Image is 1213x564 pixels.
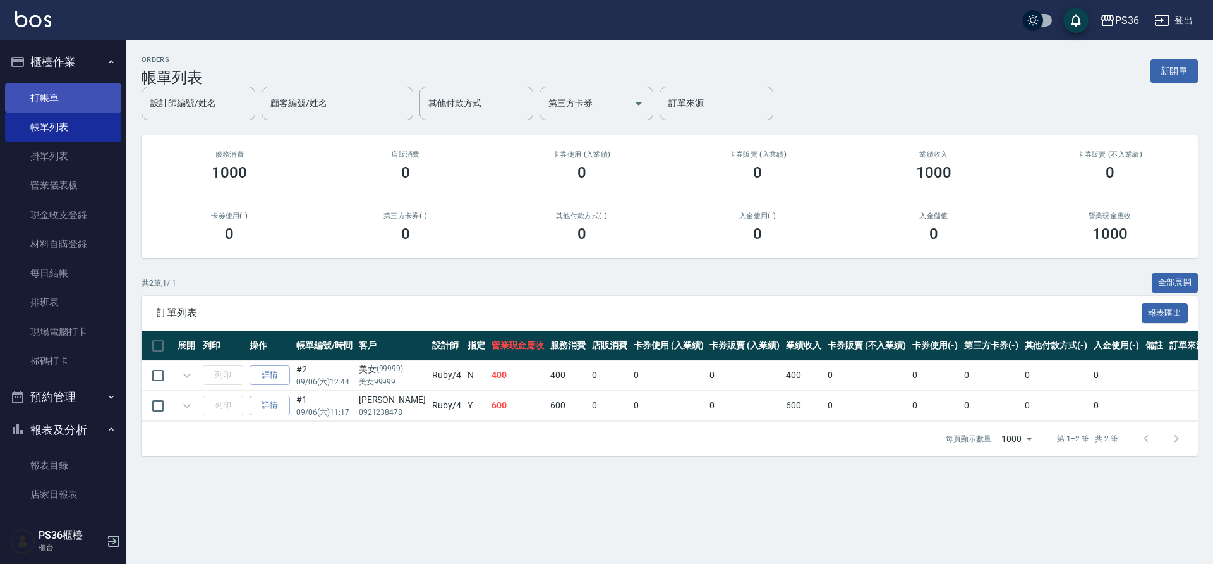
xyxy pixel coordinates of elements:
span: 訂單列表 [157,307,1142,319]
h3: 0 [1106,164,1114,181]
h3: 0 [753,225,762,243]
td: 600 [488,391,548,420]
h3: 0 [929,225,938,243]
div: [PERSON_NAME] [359,393,426,407]
a: 報表目錄 [5,451,121,480]
td: #2 [293,360,356,390]
a: 營業儀表板 [5,171,121,200]
th: 卡券販賣 (入業績) [706,331,783,361]
a: 店家日報表 [5,480,121,509]
th: 入金使用(-) [1090,331,1142,361]
p: 共 2 筆, 1 / 1 [142,278,176,289]
h3: 0 [577,164,586,181]
button: Open [629,94,649,114]
a: 新開單 [1150,64,1198,77]
h3: 0 [401,225,410,243]
button: PS36 [1095,8,1144,34]
p: 0921238478 [359,407,426,418]
th: 指定 [464,331,488,361]
td: 0 [909,360,961,390]
h3: 1000 [212,164,247,181]
h2: 第三方卡券(-) [333,212,479,220]
a: 掃碼打卡 [5,346,121,376]
a: 掛單列表 [5,142,121,171]
td: 0 [961,391,1022,420]
button: 登出 [1149,9,1198,32]
h2: 入金使用(-) [685,212,831,220]
img: Person [10,529,35,554]
h2: 其他付款方式(-) [509,212,655,220]
td: 0 [589,391,631,420]
td: 0 [824,360,909,390]
td: 0 [706,391,783,420]
a: 互助日報表 [5,510,121,539]
td: Ruby /4 [429,391,464,420]
th: 營業現金應收 [488,331,548,361]
td: Ruby /4 [429,360,464,390]
td: 0 [706,360,783,390]
p: (99999) [377,363,404,376]
h2: 店販消費 [333,150,479,159]
h2: 卡券販賣 (入業績) [685,150,831,159]
h2: 卡券使用 (入業績) [509,150,655,159]
th: 帳單編號/時間 [293,331,356,361]
p: 櫃台 [39,542,103,553]
th: 備註 [1142,331,1166,361]
th: 店販消費 [589,331,631,361]
div: 1000 [996,422,1037,456]
button: 預約管理 [5,381,121,414]
th: 訂單來源 [1166,331,1208,361]
td: 400 [783,360,824,390]
td: 0 [961,360,1022,390]
button: 新開單 [1150,59,1198,83]
th: 操作 [246,331,293,361]
h2: 卡券販賣 (不入業績) [1037,150,1183,159]
td: 0 [631,391,707,420]
h3: 0 [225,225,234,243]
p: 美女99999 [359,376,426,388]
th: 第三方卡券(-) [961,331,1022,361]
h3: 1000 [1092,225,1128,243]
td: 0 [824,391,909,420]
td: 0 [1022,391,1091,420]
h3: 1000 [916,164,951,181]
h3: 0 [753,164,762,181]
h3: 0 [401,164,410,181]
button: 報表匯出 [1142,303,1188,323]
button: 櫃檯作業 [5,46,121,78]
h3: 帳單列表 [142,69,202,87]
th: 展開 [174,331,200,361]
a: 報表匯出 [1142,306,1188,318]
td: 400 [547,360,589,390]
p: 09/06 (六) 12:44 [296,376,353,388]
td: 600 [547,391,589,420]
th: 設計師 [429,331,464,361]
h3: 服務消費 [157,150,303,159]
a: 帳單列表 [5,113,121,142]
h2: ORDERS [142,56,202,64]
a: 詳情 [250,396,290,415]
h3: 0 [577,225,586,243]
td: 0 [589,360,631,390]
a: 排班表 [5,288,121,317]
h2: 入金儲值 [861,212,1007,220]
th: 服務消費 [547,331,589,361]
th: 卡券使用(-) [909,331,961,361]
td: 0 [631,360,707,390]
th: 客戶 [356,331,429,361]
th: 卡券販賣 (不入業績) [824,331,909,361]
a: 打帳單 [5,83,121,113]
a: 每日結帳 [5,259,121,288]
td: #1 [293,391,356,420]
p: 第 1–2 筆 共 2 筆 [1057,433,1118,444]
a: 材料自購登錄 [5,230,121,259]
p: 每頁顯示數量 [946,433,991,444]
h2: 卡券使用(-) [157,212,303,220]
button: save [1063,8,1089,33]
td: 600 [783,391,824,420]
td: 400 [488,360,548,390]
button: 報表及分析 [5,414,121,446]
h5: PS36櫃檯 [39,529,103,542]
th: 業績收入 [783,331,824,361]
p: 09/06 (六) 11:17 [296,407,353,418]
